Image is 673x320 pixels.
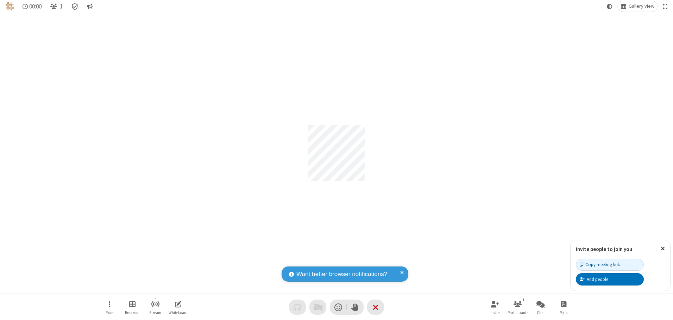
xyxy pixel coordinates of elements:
[296,270,387,279] span: Want better browser notifications?
[521,297,527,303] div: 1
[580,261,620,268] div: Copy meeting link
[29,3,42,10] span: 00:00
[60,3,63,10] span: 1
[537,310,545,315] span: Chat
[553,297,574,317] button: Open poll
[490,310,499,315] span: Invite
[122,297,143,317] button: Manage Breakout Rooms
[507,297,528,317] button: Open participant list
[68,1,82,12] div: Meeting details Encryption enabled
[289,300,306,315] button: Audio problem - check your Internet connection or call by phone
[560,310,567,315] span: Polls
[655,240,670,257] button: Close popover
[6,2,14,11] img: QA Selenium DO NOT DELETE OR CHANGE
[604,1,615,12] button: Using system theme
[169,310,188,315] span: Whiteboard
[106,310,113,315] span: More
[660,1,671,12] button: Fullscreen
[168,297,189,317] button: Open shared whiteboard
[20,1,45,12] div: Timer
[84,1,95,12] button: Conversation
[125,310,140,315] span: Breakout
[508,310,528,315] span: Participants
[145,297,166,317] button: Start streaming
[330,300,347,315] button: Send a reaction
[99,297,120,317] button: Open menu
[484,297,505,317] button: Invite participants (Alt+I)
[530,297,551,317] button: Open chat
[618,1,657,12] button: Change layout
[149,310,161,315] span: Stream
[576,259,644,271] button: Copy meeting link
[629,4,654,9] span: Gallery view
[576,273,644,285] button: Add people
[576,246,632,252] label: Invite people to join you
[309,300,326,315] button: Video
[347,300,364,315] button: Raise hand
[367,300,384,315] button: End or leave meeting
[47,1,65,12] button: Open participant list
